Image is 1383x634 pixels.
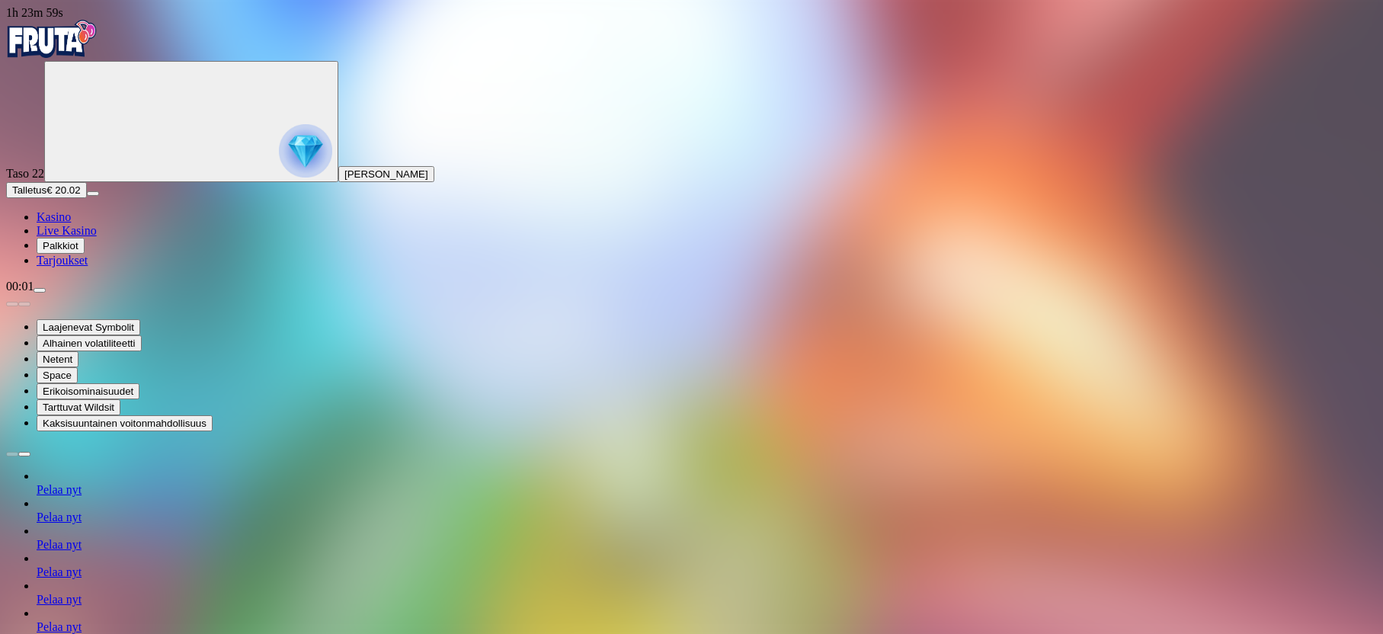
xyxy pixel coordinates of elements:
[37,224,97,237] a: Live Kasino
[37,483,82,496] a: Pelaa nyt
[6,167,44,180] span: Taso 22
[37,367,78,383] button: Space
[6,20,98,58] img: Fruta
[37,620,82,633] a: Pelaa nyt
[43,240,78,251] span: Palkkiot
[279,124,332,178] img: reward progress
[344,168,428,180] span: [PERSON_NAME]
[37,238,85,254] button: Palkkiot
[43,370,72,381] span: Space
[12,184,46,196] span: Talletus
[37,319,140,335] button: Laajenevat Symbolit
[43,418,206,429] span: Kaksisuuntainen voitonmahdollisuus
[43,386,133,397] span: Erikoisominaisuudet
[37,593,82,606] a: Pelaa nyt
[37,383,139,399] button: Erikoisominaisuudet
[6,210,1377,267] nav: Main menu
[6,47,98,60] a: Fruta
[37,415,213,431] button: Kaksisuuntainen voitonmahdollisuus
[37,335,142,351] button: Alhainen volatiliteetti
[37,210,71,223] a: Kasino
[37,538,82,551] a: Pelaa nyt
[37,511,82,524] a: Pelaa nyt
[34,288,46,293] button: menu
[6,302,18,306] button: prev slide
[6,452,18,456] button: prev slide
[37,351,78,367] button: Netent
[44,61,338,182] button: reward progress
[18,452,30,456] button: next slide
[6,182,87,198] button: Talletusplus icon€ 20.02
[37,565,82,578] a: Pelaa nyt
[6,6,63,19] span: user session time
[43,354,72,365] span: Netent
[46,184,80,196] span: € 20.02
[43,322,134,333] span: Laajenevat Symbolit
[37,254,88,267] a: Tarjoukset
[338,166,434,182] button: [PERSON_NAME]
[43,402,114,413] span: Tarttuvat Wildsit
[43,338,136,349] span: Alhainen volatiliteetti
[87,191,99,196] button: menu
[6,20,1377,267] nav: Primary
[37,399,120,415] button: Tarttuvat Wildsit
[6,280,34,293] span: 00:01
[18,302,30,306] button: next slide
